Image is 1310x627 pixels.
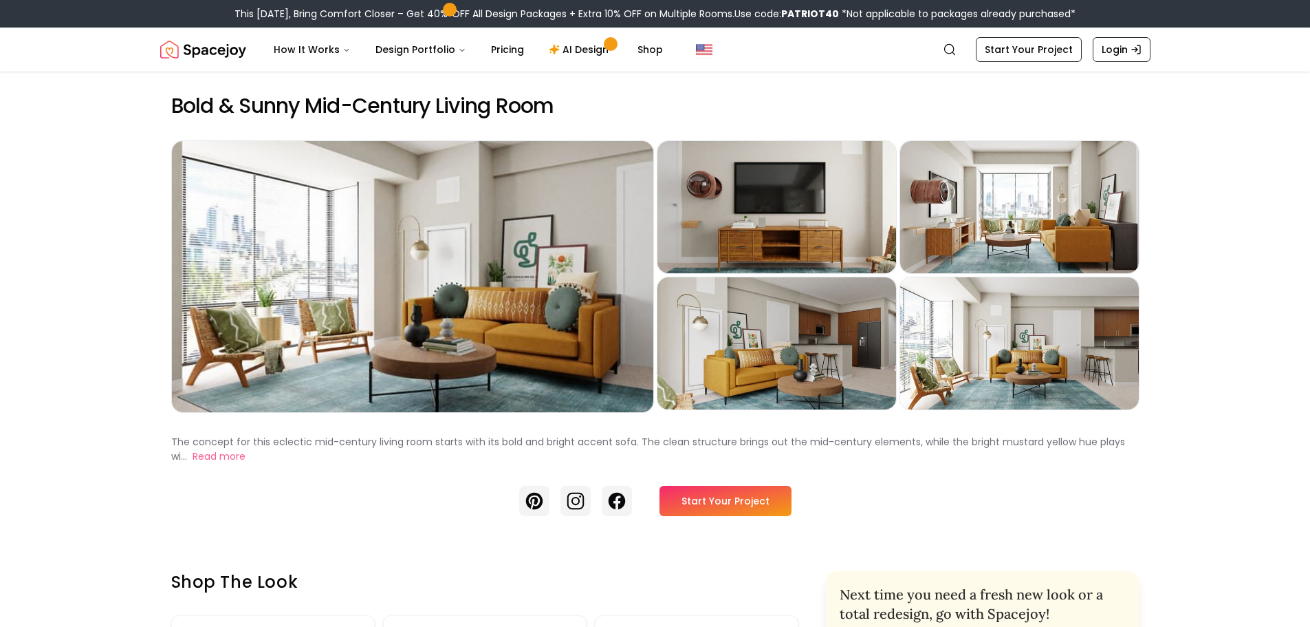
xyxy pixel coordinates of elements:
b: PATRIOT40 [781,7,839,21]
a: AI Design [538,36,624,63]
span: *Not applicable to packages already purchased* [839,7,1076,21]
span: Use code: [734,7,839,21]
button: Design Portfolio [364,36,477,63]
a: Pricing [480,36,535,63]
div: This [DATE], Bring Comfort Closer – Get 40% OFF All Design Packages + Extra 10% OFF on Multiple R... [234,7,1076,21]
a: Spacejoy [160,36,246,63]
h3: Shop the look [171,571,798,593]
nav: Global [160,28,1150,72]
img: Spacejoy Logo [160,36,246,63]
button: How It Works [263,36,362,63]
p: The concept for this eclectic mid-century living room starts with its bold and bright accent sofa... [171,435,1125,463]
h2: Bold & Sunny Mid-Century Living Room [171,94,1139,118]
a: Start Your Project [976,37,1082,62]
button: Read more [193,449,245,464]
h2: Next time you need a fresh new look or a total redesign, go with Spacejoy! [840,585,1126,624]
a: Start Your Project [659,486,792,516]
nav: Main [263,36,674,63]
a: Login [1093,37,1150,62]
img: United States [696,41,712,58]
a: Shop [626,36,674,63]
